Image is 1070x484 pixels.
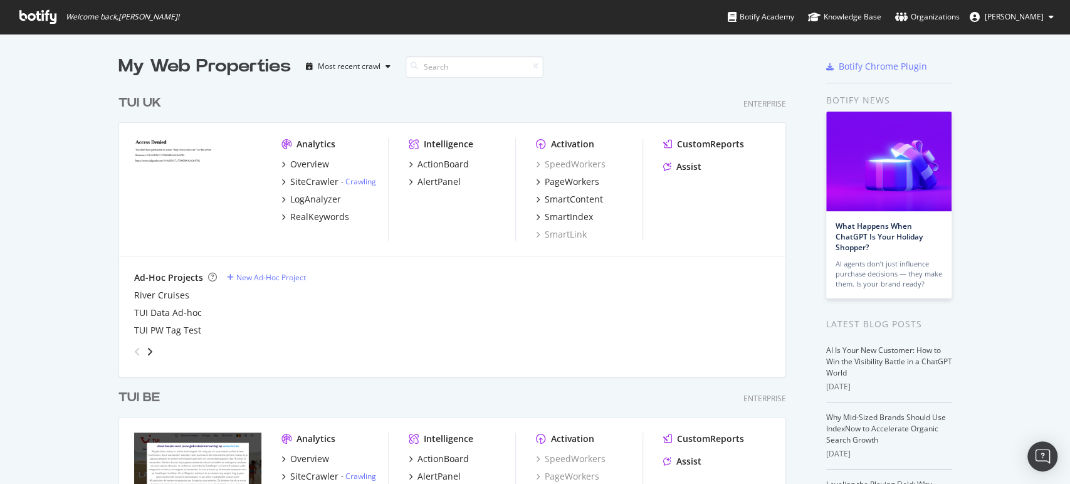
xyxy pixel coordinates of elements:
[290,211,349,223] div: RealKeywords
[118,94,166,112] a: TUI UK
[960,7,1064,27] button: [PERSON_NAME]
[826,448,952,460] div: [DATE]
[145,345,154,358] div: angle-right
[545,193,603,206] div: SmartContent
[406,56,543,78] input: Search
[536,228,587,241] a: SmartLink
[134,307,202,319] a: TUI Data Ad-hoc
[134,289,189,302] a: River Cruises
[290,453,329,465] div: Overview
[545,211,593,223] div: SmartIndex
[134,138,261,239] img: tui.co.uk
[345,471,376,481] a: Crawling
[743,393,786,404] div: Enterprise
[417,158,469,171] div: ActionBoard
[663,138,744,150] a: CustomReports
[676,455,701,468] div: Assist
[424,138,473,150] div: Intelligence
[118,94,161,112] div: TUI UK
[281,453,329,465] a: Overview
[345,176,376,187] a: Crawling
[227,272,306,283] a: New Ad-Hoc Project
[536,211,593,223] a: SmartIndex
[281,193,341,206] a: LogAnalyzer
[536,470,599,483] a: PageWorkers
[281,211,349,223] a: RealKeywords
[826,93,952,107] div: Botify news
[839,60,927,73] div: Botify Chrome Plugin
[129,342,145,362] div: angle-left
[663,455,701,468] a: Assist
[118,389,160,407] div: TUI BE
[836,259,942,289] div: AI agents don’t just influence purchase decisions — they make them. Is your brand ready?
[341,176,376,187] div: -
[66,12,179,22] span: Welcome back, [PERSON_NAME] !
[826,345,952,378] a: AI Is Your New Customer: How to Win the Visibility Battle in a ChatGPT World
[551,433,594,445] div: Activation
[341,471,376,481] div: -
[536,158,606,171] a: SpeedWorkers
[118,54,291,79] div: My Web Properties
[409,158,469,171] a: ActionBoard
[836,221,923,253] a: What Happens When ChatGPT Is Your Holiday Shopper?
[281,470,376,483] a: SiteCrawler- Crawling
[826,60,927,73] a: Botify Chrome Plugin
[409,176,461,188] a: AlertPanel
[409,470,461,483] a: AlertPanel
[677,138,744,150] div: CustomReports
[728,11,794,23] div: Botify Academy
[296,138,335,150] div: Analytics
[826,112,952,211] img: What Happens When ChatGPT Is Your Holiday Shopper?
[281,176,376,188] a: SiteCrawler- Crawling
[301,56,396,76] button: Most recent crawl
[118,389,165,407] a: TUI BE
[826,412,946,445] a: Why Mid-Sized Brands Should Use IndexNow to Accelerate Organic Search Growth
[536,193,603,206] a: SmartContent
[281,158,329,171] a: Overview
[417,453,469,465] div: ActionBoard
[409,453,469,465] a: ActionBoard
[895,11,960,23] div: Organizations
[417,470,461,483] div: AlertPanel
[826,317,952,331] div: Latest Blog Posts
[134,271,203,284] div: Ad-Hoc Projects
[236,272,306,283] div: New Ad-Hoc Project
[545,176,599,188] div: PageWorkers
[290,193,341,206] div: LogAnalyzer
[985,11,1044,22] span: Kristiina Halme
[743,98,786,109] div: Enterprise
[676,160,701,173] div: Assist
[677,433,744,445] div: CustomReports
[551,138,594,150] div: Activation
[290,470,338,483] div: SiteCrawler
[290,176,338,188] div: SiteCrawler
[134,324,201,337] a: TUI PW Tag Test
[826,381,952,392] div: [DATE]
[536,453,606,465] a: SpeedWorkers
[417,176,461,188] div: AlertPanel
[808,11,881,23] div: Knowledge Base
[663,433,744,445] a: CustomReports
[296,433,335,445] div: Analytics
[290,158,329,171] div: Overview
[318,63,380,70] div: Most recent crawl
[1027,441,1057,471] div: Open Intercom Messenger
[663,160,701,173] a: Assist
[536,176,599,188] a: PageWorkers
[424,433,473,445] div: Intelligence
